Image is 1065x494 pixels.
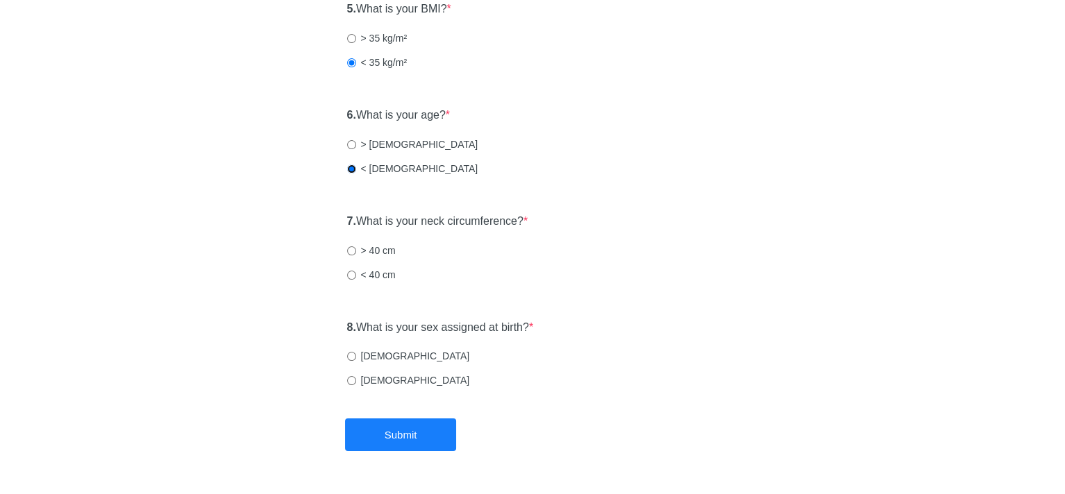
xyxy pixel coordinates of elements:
input: < 35 kg/m² [347,58,356,67]
button: Submit [345,418,456,451]
input: > 40 cm [347,246,356,255]
input: [DEMOGRAPHIC_DATA] [347,352,356,361]
input: > 35 kg/m² [347,34,356,43]
label: What is your neck circumference? [347,214,528,230]
input: < [DEMOGRAPHIC_DATA] [347,164,356,173]
label: What is your sex assigned at birth? [347,320,534,336]
label: What is your BMI? [347,1,451,17]
label: [DEMOGRAPHIC_DATA] [347,373,470,387]
strong: 7. [347,215,356,227]
label: > 40 cm [347,244,396,257]
input: [DEMOGRAPHIC_DATA] [347,376,356,385]
label: [DEMOGRAPHIC_DATA] [347,349,470,363]
label: < [DEMOGRAPHIC_DATA] [347,162,478,176]
strong: 5. [347,3,356,15]
label: < 40 cm [347,268,396,282]
input: > [DEMOGRAPHIC_DATA] [347,140,356,149]
label: < 35 kg/m² [347,56,408,69]
label: > 35 kg/m² [347,31,408,45]
label: > [DEMOGRAPHIC_DATA] [347,137,478,151]
strong: 8. [347,321,356,333]
label: What is your age? [347,108,451,123]
input: < 40 cm [347,271,356,280]
strong: 6. [347,109,356,121]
